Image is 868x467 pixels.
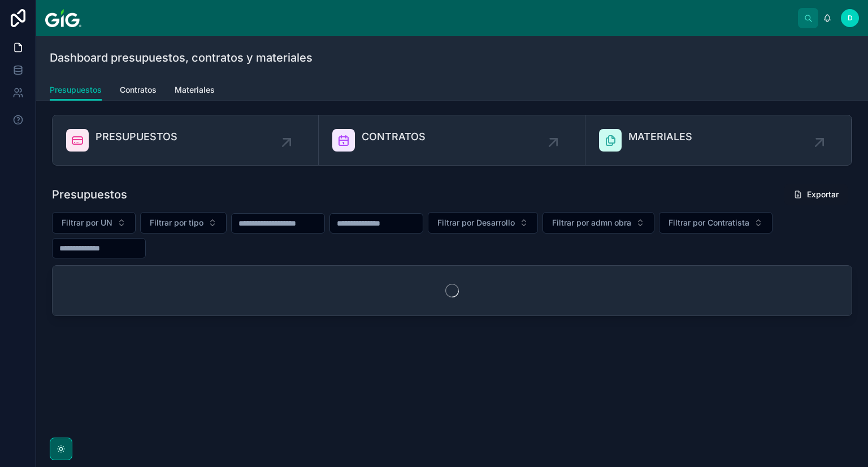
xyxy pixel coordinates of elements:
span: PRESUPUESTOS [96,129,177,145]
span: Presupuestos [50,84,102,96]
span: D [848,14,853,23]
button: Exportar [784,184,848,205]
a: PRESUPUESTOS [53,115,319,165]
a: Contratos [120,80,157,102]
span: Filtrar por Desarrollo [437,217,515,228]
h1: Presupuestos [52,187,127,202]
span: CONTRATOS [362,129,426,145]
a: CONTRATOS [319,115,585,165]
span: Materiales [175,84,215,96]
span: Filtrar por admn obra [552,217,631,228]
button: Select Button [659,212,772,233]
button: Select Button [52,212,136,233]
h1: Dashboard presupuestos, contratos y materiales [50,50,313,66]
span: Contratos [120,84,157,96]
button: Select Button [428,212,538,233]
button: Select Button [542,212,654,233]
a: MATERIALES [585,115,852,165]
a: Materiales [175,80,215,102]
a: Presupuestos [50,80,102,101]
span: Filtrar por tipo [150,217,203,228]
button: Select Button [140,212,227,233]
span: Filtrar por Contratista [669,217,749,228]
span: Filtrar por UN [62,217,112,228]
span: MATERIALES [628,129,692,145]
div: scrollable content [90,16,798,20]
img: App logo [45,9,81,27]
